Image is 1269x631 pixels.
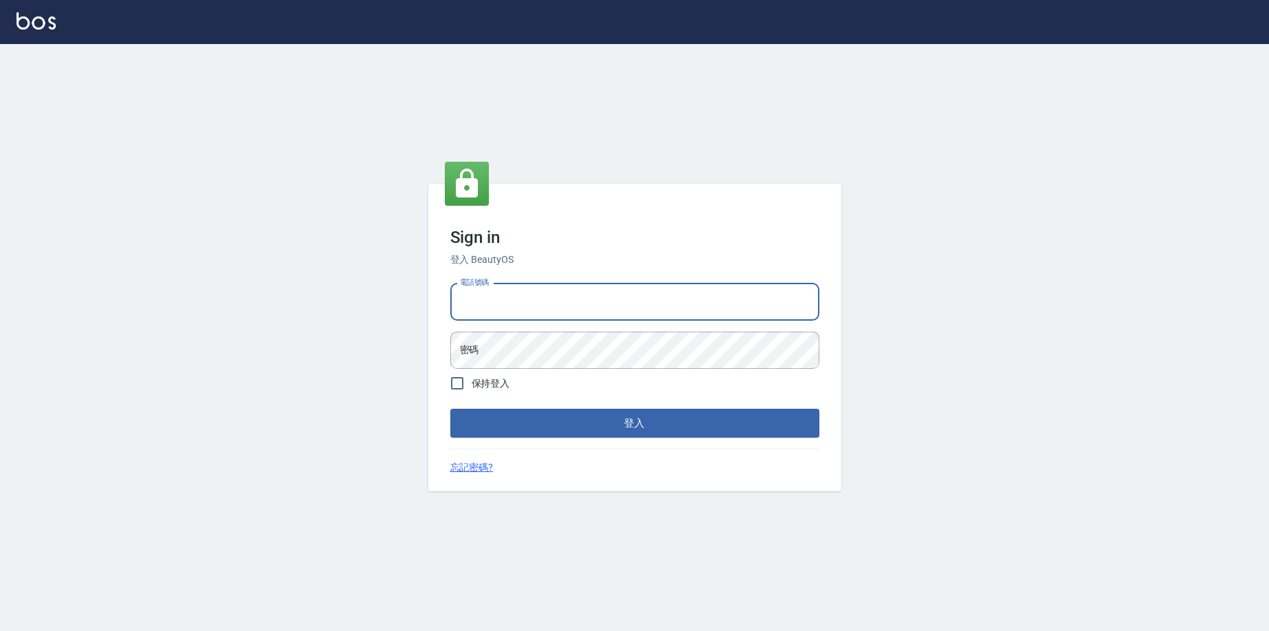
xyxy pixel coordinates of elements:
[450,228,819,247] h3: Sign in
[450,253,819,267] h6: 登入 BeautyOS
[450,460,494,475] a: 忘記密碼?
[460,277,489,288] label: 電話號碼
[450,409,819,438] button: 登入
[472,376,510,391] span: 保持登入
[17,12,56,30] img: Logo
